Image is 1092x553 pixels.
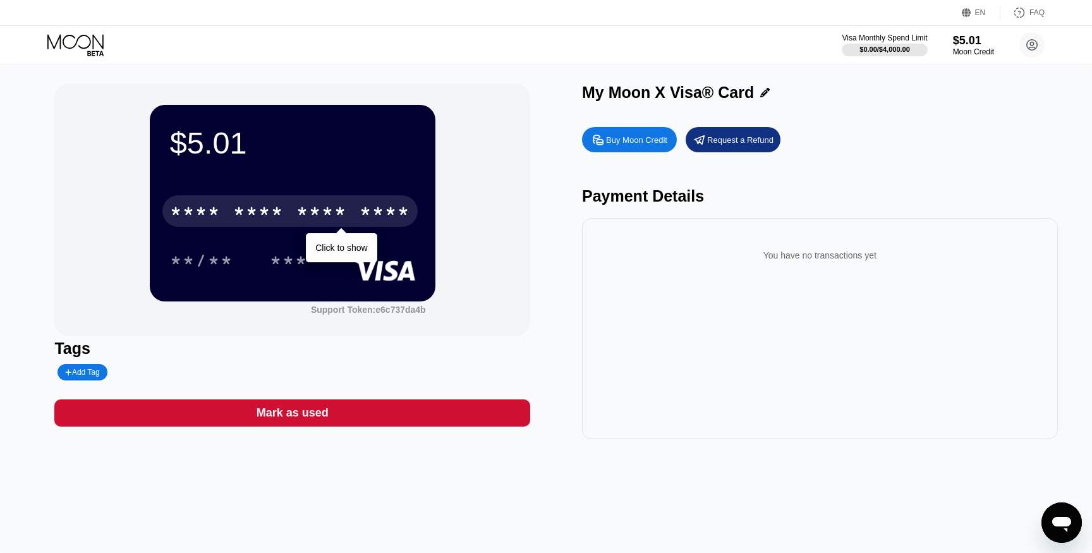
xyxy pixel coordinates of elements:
div: Support Token:e6c737da4b [311,305,426,315]
div: Buy Moon Credit [582,127,677,152]
div: Payment Details [582,187,1058,205]
div: Moon Credit [953,47,994,56]
div: Mark as used [54,399,530,427]
div: Buy Moon Credit [606,135,667,145]
div: Request a Refund [686,127,780,152]
div: $0.00 / $4,000.00 [859,46,910,53]
div: EN [962,6,1000,19]
div: Add Tag [65,368,99,377]
div: Tags [54,339,530,358]
div: FAQ [1000,6,1045,19]
iframe: Button to launch messaging window [1041,502,1082,543]
div: Visa Monthly Spend Limit$0.00/$4,000.00 [842,33,927,56]
div: FAQ [1029,8,1045,17]
div: Mark as used [257,406,329,420]
div: $5.01 [953,34,994,47]
div: $5.01Moon Credit [953,34,994,56]
div: Click to show [315,243,367,253]
div: Support Token: e6c737da4b [311,305,426,315]
div: EN [975,8,986,17]
div: Add Tag [58,364,107,380]
div: Visa Monthly Spend Limit [842,33,927,42]
div: You have no transactions yet [592,238,1048,273]
div: Request a Refund [707,135,773,145]
div: $5.01 [170,125,415,161]
div: My Moon X Visa® Card [582,83,754,102]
